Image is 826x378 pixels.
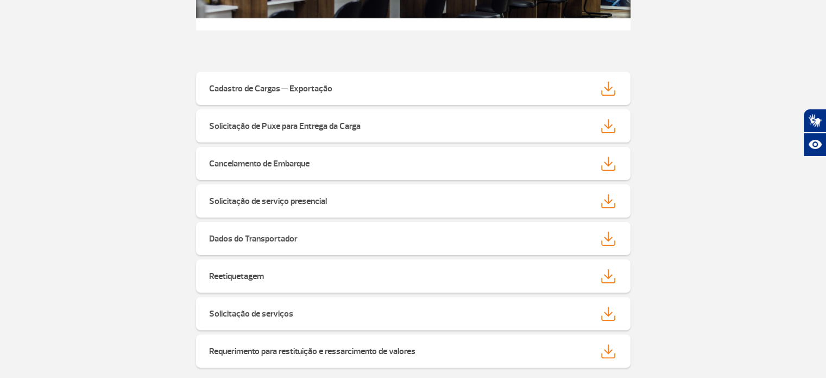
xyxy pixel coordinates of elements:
[209,196,327,207] strong: Solicitação de serviço presencial
[196,222,630,255] a: Dados do Transportador
[196,109,630,142] a: Solicitação de Puxe para Entrega da Carga
[209,121,361,132] strong: Solicitação de Puxe para Entrega da Carga
[803,109,826,133] button: Abrir tradutor de língua de sinais.
[196,259,630,293] a: Reetiquetagem
[196,184,630,218] a: Solicitação de serviço presencial
[196,147,630,180] a: Cancelamento de Embarque
[209,158,310,169] strong: Cancelamento de Embarque
[209,346,415,357] strong: Requerimento para restituição e ressarcimento de valores
[196,334,630,368] a: Requerimento para restituição e ressarcimento de valores
[803,133,826,157] button: Abrir recursos assistivos.
[196,297,630,330] a: Solicitação de serviços
[209,233,298,244] strong: Dados do Transportador
[196,72,630,105] a: Cadastro de Cargas ─ Exportação
[803,109,826,157] div: Plugin de acessibilidade da Hand Talk.
[209,308,293,319] strong: Solicitação de serviços
[209,83,332,94] strong: Cadastro de Cargas ─ Exportação
[209,271,264,282] strong: Reetiquetagem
